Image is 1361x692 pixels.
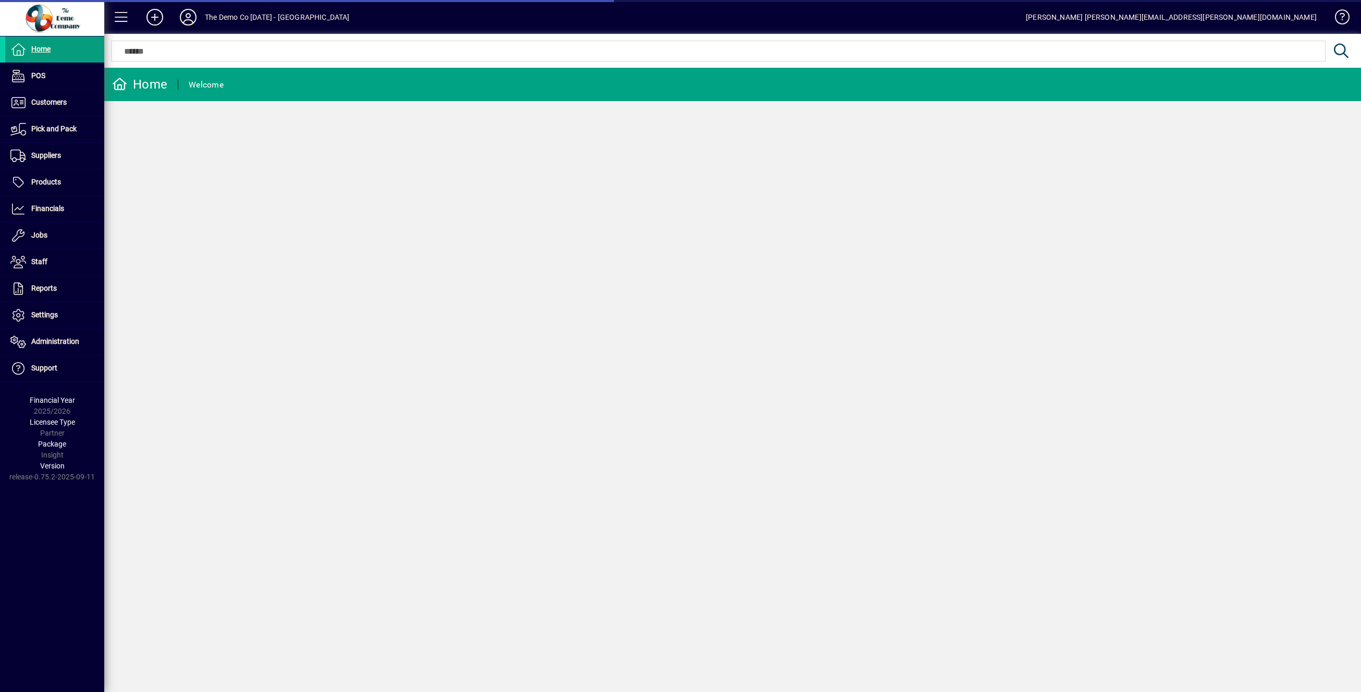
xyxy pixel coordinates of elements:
[5,63,104,89] a: POS
[5,276,104,302] a: Reports
[189,77,224,93] div: Welcome
[31,98,67,106] span: Customers
[5,223,104,249] a: Jobs
[31,284,57,292] span: Reports
[40,462,65,470] span: Version
[30,418,75,426] span: Licensee Type
[31,125,77,133] span: Pick and Pack
[205,9,350,26] div: The Demo Co [DATE] - [GEOGRAPHIC_DATA]
[5,196,104,222] a: Financials
[31,178,61,186] span: Products
[5,249,104,275] a: Staff
[138,8,171,27] button: Add
[31,364,57,372] span: Support
[5,143,104,169] a: Suppliers
[5,355,104,381] a: Support
[112,76,167,93] div: Home
[31,337,79,345] span: Administration
[31,257,47,266] span: Staff
[30,396,75,404] span: Financial Year
[31,45,51,53] span: Home
[38,440,66,448] span: Package
[31,231,47,239] span: Jobs
[31,311,58,319] span: Settings
[31,151,61,159] span: Suppliers
[171,8,205,27] button: Profile
[1327,2,1348,36] a: Knowledge Base
[31,204,64,213] span: Financials
[5,90,104,116] a: Customers
[5,169,104,195] a: Products
[31,71,45,80] span: POS
[5,302,104,328] a: Settings
[5,329,104,355] a: Administration
[5,116,104,142] a: Pick and Pack
[1026,9,1317,26] div: [PERSON_NAME] [PERSON_NAME][EMAIL_ADDRESS][PERSON_NAME][DOMAIN_NAME]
